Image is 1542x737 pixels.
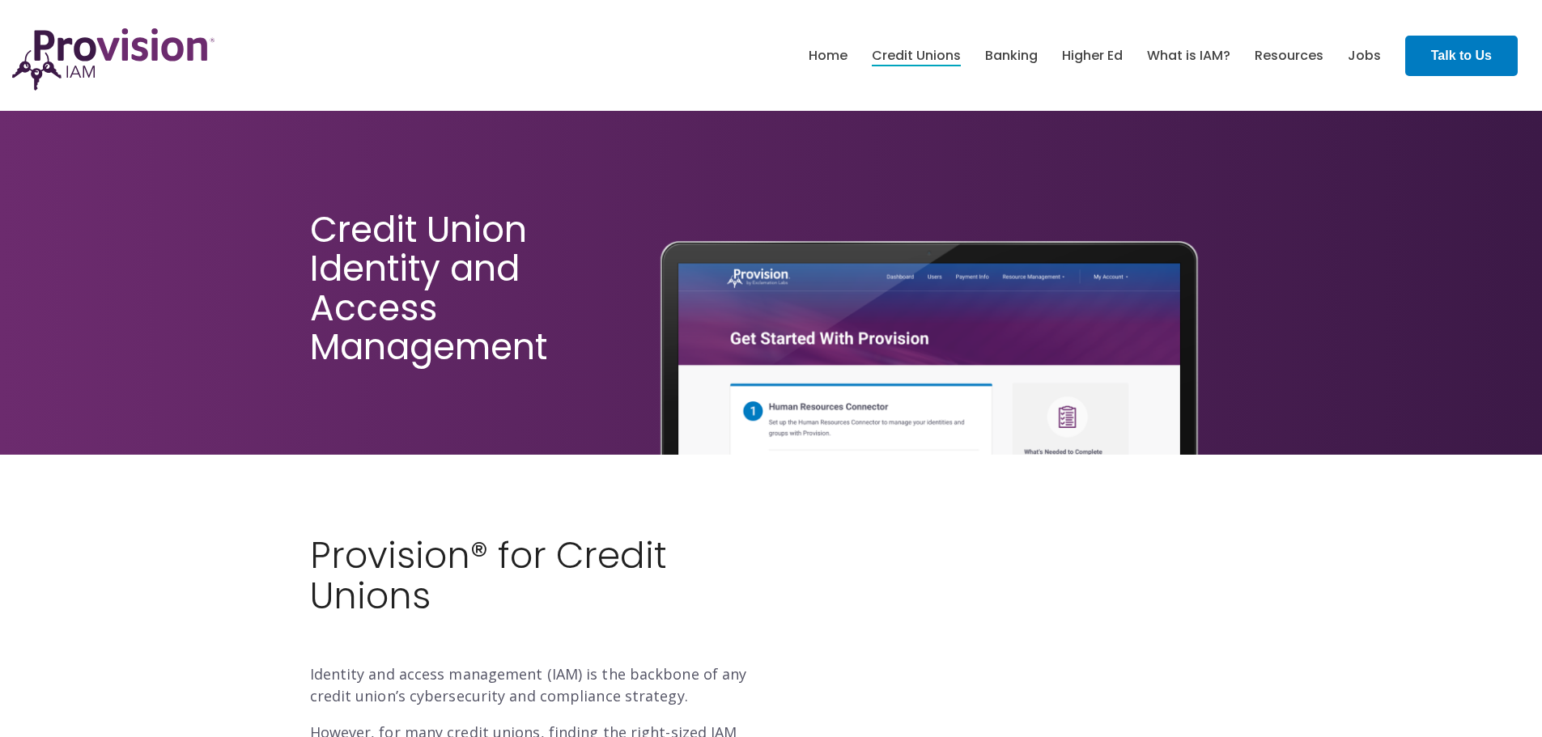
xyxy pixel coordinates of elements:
[1147,42,1230,70] a: What is IAM?
[796,30,1393,82] nav: menu
[310,205,547,371] span: Credit Union Identity and Access Management
[1348,42,1381,70] a: Jobs
[310,536,759,656] h2: Provision® for Credit Unions
[985,42,1038,70] a: Banking
[872,42,961,70] a: Credit Unions
[12,28,215,91] img: ProvisionIAM-Logo-Purple
[1405,36,1518,76] a: Talk to Us
[1431,49,1492,62] strong: Talk to Us
[1062,42,1123,70] a: Higher Ed
[310,663,759,707] p: Identity and access management (IAM) is the backbone of any credit union’s cybersecurity and comp...
[809,42,847,70] a: Home
[1255,42,1323,70] a: Resources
